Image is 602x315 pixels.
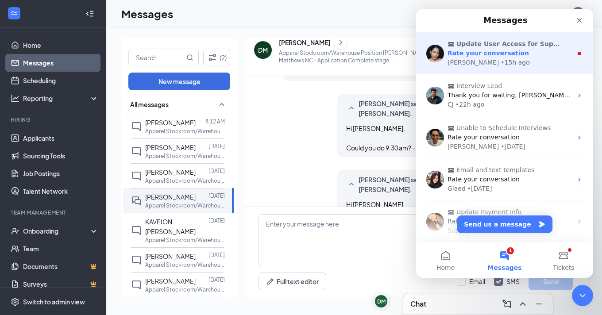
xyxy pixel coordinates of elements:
button: ChevronUp [516,297,530,311]
a: Scheduling [23,72,99,89]
a: SurveysCrown [23,275,99,293]
p: [DATE] [208,217,225,224]
div: CJ [31,91,38,100]
div: Suzy [31,217,46,227]
div: Glaed [31,175,50,184]
svg: DoubleChat [131,196,142,206]
p: [DATE] [208,251,225,259]
div: • [DATE] [85,133,109,142]
a: Messages [23,54,99,72]
svg: Collapse [85,9,94,18]
span: KAVEION [PERSON_NAME] [145,218,196,235]
img: Profile image for Suzy [10,204,28,222]
div: DM [377,298,386,305]
img: Profile image for Glaed [10,162,28,180]
svg: ChevronUp [517,299,528,309]
svg: SmallChevronUp [216,99,227,110]
span: [PERSON_NAME] [145,143,196,151]
button: ComposeMessage [500,297,514,311]
svg: ChevronRight [336,37,345,48]
p: [DATE] [208,276,225,284]
button: Messages [59,234,118,269]
div: DM [258,46,268,54]
a: Applicants [23,129,99,147]
p: [DATE] [208,142,225,150]
a: Sourcing Tools [23,147,99,165]
span: [PERSON_NAME] [145,193,196,201]
span: [PERSON_NAME] [145,168,196,176]
p: 8:12 AM [205,118,225,125]
div: Onboarding [23,227,91,235]
span: [PERSON_NAME] [145,119,196,127]
span: [PERSON_NAME] [145,277,196,285]
p: Apparel Stockroom/Warehouse Position [PERSON_NAME] at [GEOGRAPHIC_DATA] [145,261,225,269]
button: Send [529,273,573,290]
p: Apparel Stockroom/Warehouse Position [PERSON_NAME] at Matthews NC - Application Complete stage [279,49,449,64]
p: [DATE] [208,167,225,175]
svg: Notifications [534,8,544,19]
button: New message [128,73,230,90]
button: Minimize [532,297,546,311]
p: Apparel Stockroom/Warehouse Position [PERSON_NAME] at [GEOGRAPHIC_DATA] [145,202,225,209]
button: Send us a message [41,207,136,224]
a: Job Postings [23,165,99,182]
svg: QuestionInfo [553,8,564,19]
p: Apparel Stockroom/Warehouse Position [PERSON_NAME] at [GEOGRAPHIC_DATA] [145,177,225,184]
a: Home [23,36,99,54]
span: Unable to Schedule Interviews [40,115,135,124]
span: Hi [PERSON_NAME], Could you do 9:30 am? - [PERSON_NAME] [346,124,467,152]
h3: Chat [410,299,426,309]
img: Profile image for Patrick [10,120,28,138]
svg: Pen [266,277,275,286]
input: Search [129,49,185,66]
span: [PERSON_NAME] [145,252,196,260]
div: • [DATE] [51,175,76,184]
a: Talent Network [23,182,99,200]
svg: ChatInactive [131,171,142,181]
span: Hi [PERSON_NAME], Could you do 9:30 am? - [PERSON_NAME] [346,200,467,228]
p: [DATE] [208,192,225,200]
svg: Filter [207,52,218,63]
button: Filter (2) [203,49,230,66]
svg: WorkstreamLogo [10,9,19,18]
p: Apparel Stockroom/Warehouse Position [PERSON_NAME] at [GEOGRAPHIC_DATA] [145,236,225,244]
span: [PERSON_NAME] sent email to [PERSON_NAME]. [359,99,500,118]
span: Rate your conversation [31,125,104,132]
svg: UserCheck [11,227,19,235]
button: Full text editorPen [259,273,326,290]
svg: ChatInactive [131,255,142,265]
div: Hiring [11,116,97,123]
div: Switch to admin view [23,297,85,306]
div: Reporting [23,94,99,103]
button: Tickets [118,234,177,269]
span: [PERSON_NAME] sent SMS to [PERSON_NAME]. [359,175,500,194]
svg: Settings [11,297,19,306]
a: DocumentsCrown [23,257,99,275]
h1: Messages [121,6,173,21]
button: ChevronRight [334,36,347,49]
p: Apparel Stockroom/Warehouse Position [PERSON_NAME] at [GEOGRAPHIC_DATA] [145,127,225,135]
span: Messages [71,256,105,262]
span: Rate your conversation [31,167,104,174]
svg: ComposeMessage [502,299,512,309]
iframe: Intercom live chat [416,9,593,278]
div: • 22h ago [39,91,68,100]
span: Home [20,256,39,262]
svg: ChatInactive [131,225,142,236]
svg: ChatInactive [131,146,142,157]
svg: ChatInactive [131,280,142,290]
svg: ChatInactive [131,121,142,132]
svg: Minimize [533,299,544,309]
svg: MagnifyingGlass [186,54,193,61]
p: Apparel Stockroom/Warehouse Position [PERSON_NAME] at [GEOGRAPHIC_DATA] [145,152,225,160]
div: [PERSON_NAME] [279,38,330,47]
p: Apparel Stockroom/Warehouse Position [PERSON_NAME] at [GEOGRAPHIC_DATA] [145,286,225,293]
